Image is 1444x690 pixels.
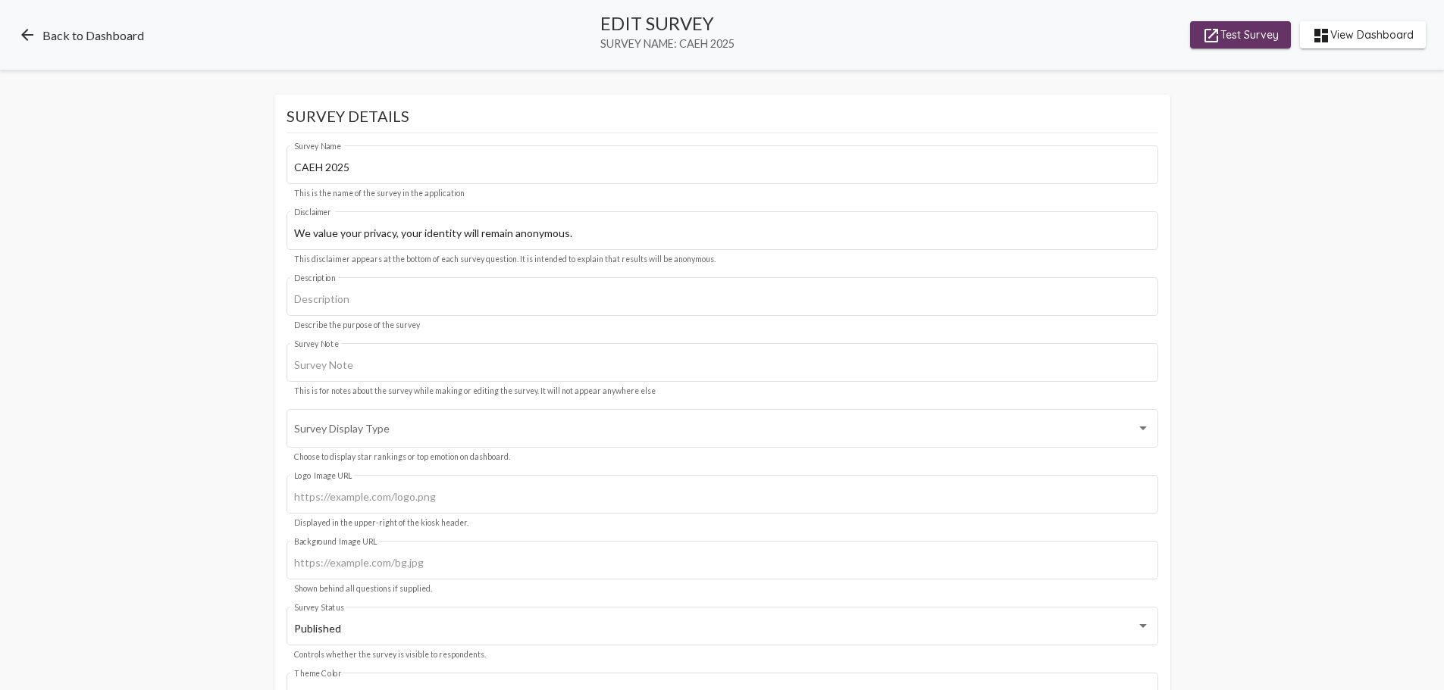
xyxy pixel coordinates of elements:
input: Survey Note [294,359,1150,371]
input: https://example.com/bg.jpg [294,557,1150,569]
span: Test Survey [1202,21,1279,48]
mat-hint: This is for notes about the survey while making or editing the survey. It will not appear anywher... [294,387,656,396]
span: View Dashboard [1312,21,1414,48]
button: View Dashboard [1300,21,1426,48]
mat-icon: launch [1202,27,1220,45]
input: https://example.com/logo.png [294,491,1150,503]
mat-hint: Choose to display star rankings or top emotion on dashboard. [294,453,510,462]
mat-hint: This is the name of the survey in the application [294,189,465,198]
button: Test Survey [1190,21,1291,48]
span: Published [294,622,341,635]
input: Description [294,293,1150,305]
input: Disclaimer [294,227,1150,239]
mat-icon: arrow_back [18,26,36,44]
mat-hint: Describe the purpose of the survey [294,321,420,330]
div: Edit Survey [600,12,735,34]
mat-hint: Controls whether the survey is visible to respondents. [294,651,486,660]
mat-card-title: Survey Details [287,107,1158,133]
mat-hint: This disclaimer appears at the bottom of each survey question. It is intended to explain that res... [294,255,716,264]
mat-hint: Displayed in the upper-right of the kiosk header. [294,519,468,528]
input: Survey Name [294,161,1150,173]
a: Back to Dashboard [18,26,144,44]
span: Survey Name: CAEH 2025 [600,37,735,50]
mat-hint: Shown behind all questions if supplied. [294,585,432,594]
mat-icon: dashboard [1312,27,1330,45]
